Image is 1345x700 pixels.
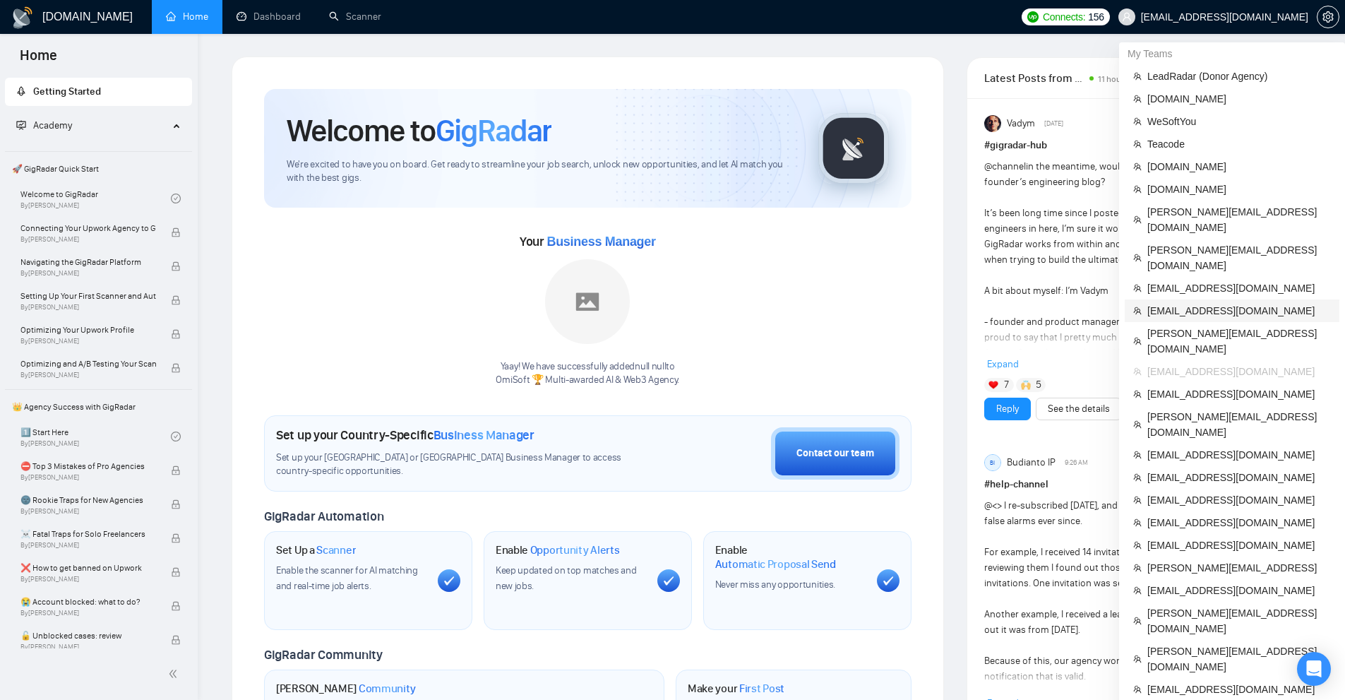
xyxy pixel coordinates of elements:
span: team [1133,367,1142,376]
span: By [PERSON_NAME] [20,575,156,583]
span: lock [171,567,181,577]
span: Optimizing and A/B Testing Your Scanner for Better Results [20,357,156,371]
span: team [1133,564,1142,572]
span: lock [171,295,181,305]
span: GigRadar Automation [264,509,383,524]
span: check-circle [171,194,181,203]
span: By [PERSON_NAME] [20,643,156,651]
span: By [PERSON_NAME] [20,269,156,278]
span: ❌ How to get banned on Upwork [20,561,156,575]
span: Navigating the GigRadar Platform [20,255,156,269]
span: 5 [1036,378,1041,392]
button: Contact our team [771,427,899,480]
span: lock [171,533,181,543]
h1: [PERSON_NAME] [276,682,416,696]
span: team [1133,117,1142,126]
span: team [1133,518,1142,527]
span: By [PERSON_NAME] [20,337,156,345]
a: searchScanner [329,11,381,23]
span: 9:26 AM [1065,456,1088,469]
span: [EMAIL_ADDRESS][DOMAIN_NAME] [1147,538,1331,553]
span: team [1133,473,1142,482]
span: [EMAIL_ADDRESS][DOMAIN_NAME] [1147,303,1331,319]
span: Academy [16,119,72,131]
span: GigRadar [436,112,551,150]
h1: Welcome to [287,112,551,150]
span: [PERSON_NAME][EMAIL_ADDRESS][DOMAIN_NAME] [1147,409,1331,440]
span: team [1133,586,1142,595]
span: Connecting Your Upwork Agency to GigRadar [20,221,156,235]
span: Setting Up Your First Scanner and Auto-Bidder [20,289,156,303]
span: lock [171,363,181,373]
span: [PERSON_NAME][EMAIL_ADDRESS][DOMAIN_NAME] [1147,204,1331,235]
span: Your [520,234,656,249]
a: homeHome [166,11,208,23]
span: Latest Posts from the GigRadar Community [984,69,1085,87]
span: team [1133,162,1142,171]
img: placeholder.png [545,259,630,344]
span: Expand [987,358,1019,370]
img: ❤️ [988,380,998,390]
span: [DOMAIN_NAME] [1147,159,1331,174]
img: upwork-logo.png [1027,11,1039,23]
span: Business Manager [546,235,655,249]
h1: # help-channel [984,477,1293,492]
div: in the meantime, would you be interested in the founder’s engineering blog? It’s been long time s... [984,159,1232,563]
span: lock [171,261,181,271]
span: Vadym [1007,116,1035,131]
span: ☠️ Fatal Traps for Solo Freelancers [20,527,156,541]
p: OmiSoft 🏆 Multi-awarded AI & Web3 Agency . [496,374,679,387]
span: [EMAIL_ADDRESS][DOMAIN_NAME] [1147,583,1331,598]
span: 🔓 Unblocked cases: review [20,629,156,643]
a: dashboardDashboard [237,11,301,23]
span: [EMAIL_ADDRESS][DOMAIN_NAME] [1147,447,1331,463]
span: [EMAIL_ADDRESS][DOMAIN_NAME] [1147,364,1331,379]
span: 🚀 GigRadar Quick Start [6,155,191,183]
span: [DOMAIN_NAME] [1147,182,1331,197]
span: [PERSON_NAME][EMAIL_ADDRESS][DOMAIN_NAME] [1147,643,1331,675]
span: Budianto IP [1007,455,1056,470]
img: 🙌 [1021,380,1031,390]
div: Open Intercom Messenger [1297,652,1331,686]
span: Business Manager [434,427,534,443]
span: Scanner [316,543,356,557]
span: Enable the scanner for AI matching and real-time job alerts. [276,564,418,592]
span: team [1133,95,1142,103]
img: Vadym [984,115,1001,132]
span: team [1133,254,1142,262]
span: [EMAIL_ADDRESS][DOMAIN_NAME] [1147,470,1331,485]
span: ⛔ Top 3 Mistakes of Pro Agencies [20,459,156,473]
span: [DATE] [1044,117,1063,130]
span: @channel [984,160,1026,172]
span: Academy [33,119,72,131]
span: team [1133,617,1142,625]
a: Reply [996,401,1019,417]
span: By [PERSON_NAME] [20,303,156,312]
span: [EMAIL_ADDRESS][DOMAIN_NAME] [1147,492,1331,508]
span: team [1133,655,1142,663]
img: gigradar-logo.png [818,113,889,184]
span: By [PERSON_NAME] [20,473,156,482]
span: team [1133,185,1142,194]
span: 7 [1004,378,1009,392]
span: By [PERSON_NAME] [20,371,156,379]
button: Reply [984,398,1031,420]
span: team [1133,72,1142,81]
span: By [PERSON_NAME] [20,541,156,550]
span: Community [359,682,416,696]
span: team [1133,420,1142,429]
span: By [PERSON_NAME] [20,235,156,244]
span: [PERSON_NAME][EMAIL_ADDRESS][DOMAIN_NAME] [1147,326,1331,357]
div: BI [985,455,1000,470]
span: By [PERSON_NAME] [20,507,156,516]
span: check-circle [171,432,181,441]
span: 👑 Agency Success with GigRadar [6,393,191,421]
span: team [1133,140,1142,148]
span: 11 hours ago [1098,74,1144,84]
span: team [1133,496,1142,504]
span: Getting Started [33,85,101,97]
span: Opportunity Alerts [530,543,620,557]
span: [PERSON_NAME][EMAIL_ADDRESS][DOMAIN_NAME] [1147,242,1331,273]
h1: Set Up a [276,543,356,557]
span: lock [171,601,181,611]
